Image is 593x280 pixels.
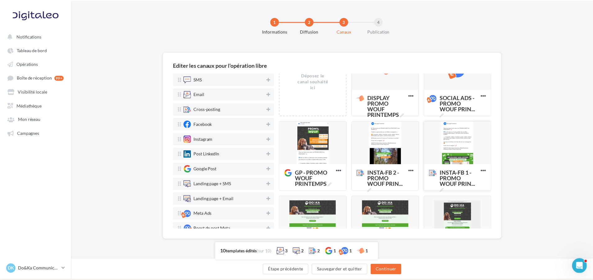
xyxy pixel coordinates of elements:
[341,17,350,26] div: 3
[287,248,289,255] div: 3
[194,182,232,186] div: Landing page + SMS
[351,248,354,255] div: 1
[8,266,14,272] span: DK
[18,89,48,94] span: Visibilité locale
[194,197,235,201] div: Landing page + Email
[359,95,410,102] span: DISPLAY PROMO WOUF PRINTEMPS
[376,17,385,26] div: 4
[194,227,231,231] div: Boost de post Meta
[4,44,68,55] a: Tableau de bord
[194,212,213,216] div: Meta Ads
[442,95,481,117] span: SOCIAL ADS - PROMO WOUF PRIN
[319,248,321,255] div: 2
[194,92,205,97] div: Email
[4,113,68,125] a: Mon réseau
[5,263,66,275] a: DK Do&Ka Communication
[16,61,38,67] span: Opérations
[16,103,42,108] span: Médiathèque
[18,266,59,272] p: Do&Ka Communication
[174,62,268,68] div: Editer les canaux pour l'opération libre
[227,249,258,254] span: templates édités
[4,100,68,111] a: Médiathèque
[194,77,203,82] div: SMS
[335,248,337,255] div: 1
[359,170,410,177] span: INSTA-FB 2 - PROMO WOUF PRINTEMPS
[4,30,65,42] button: Notifications
[431,170,483,177] span: INSTA-FB 1 - PROMO WOUF PRINTEMPS
[313,264,369,275] button: Sauvegarder et quitter
[194,107,221,112] div: Cross-posting
[367,248,370,255] div: 1
[194,167,218,171] div: Google Post
[17,131,39,136] span: Campagnes
[291,29,331,35] div: Diffusion
[55,76,64,80] div: 99+
[296,170,335,187] span: GP - PROMO WOUF PRINTEMPS
[286,170,337,177] span: GP - PROMO WOUF PRINTEMPS
[4,86,68,97] a: Visibilité locale
[258,249,273,254] span: (sur 10)
[16,34,42,39] span: Notifications
[306,17,315,26] div: 2
[18,117,41,122] span: Mon réseau
[194,137,214,141] div: Instagram
[431,95,483,102] span: SOCIAL ADS - PROMO WOUF PRINTEMPS
[303,248,305,255] div: 2
[221,248,227,254] span: 10
[194,122,213,126] div: Facebook
[575,259,590,274] iframe: Intercom live chat
[298,72,331,90] div: Déposez le canal souhaité ici
[4,72,68,83] a: Boîte de réception 99+
[442,170,481,192] span: INSTA-FB 1 - PROMO WOUF PRIN
[17,48,47,53] span: Tableau de bord
[360,29,400,35] div: Publication
[369,95,408,117] span: DISPLAY PROMO WOUF PRINTEMPS
[272,17,280,26] div: 1
[326,29,365,35] div: Canaux
[17,75,52,80] span: Boîte de réception
[194,152,220,156] div: Post LinkedIn
[256,29,296,35] div: Informations
[264,264,310,275] button: Étape précédente
[373,264,403,275] button: Continuer
[4,127,68,139] a: Campagnes
[369,170,408,192] span: INSTA-FB 2 - PROMO WOUF PRIN
[4,58,68,69] a: Opérations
